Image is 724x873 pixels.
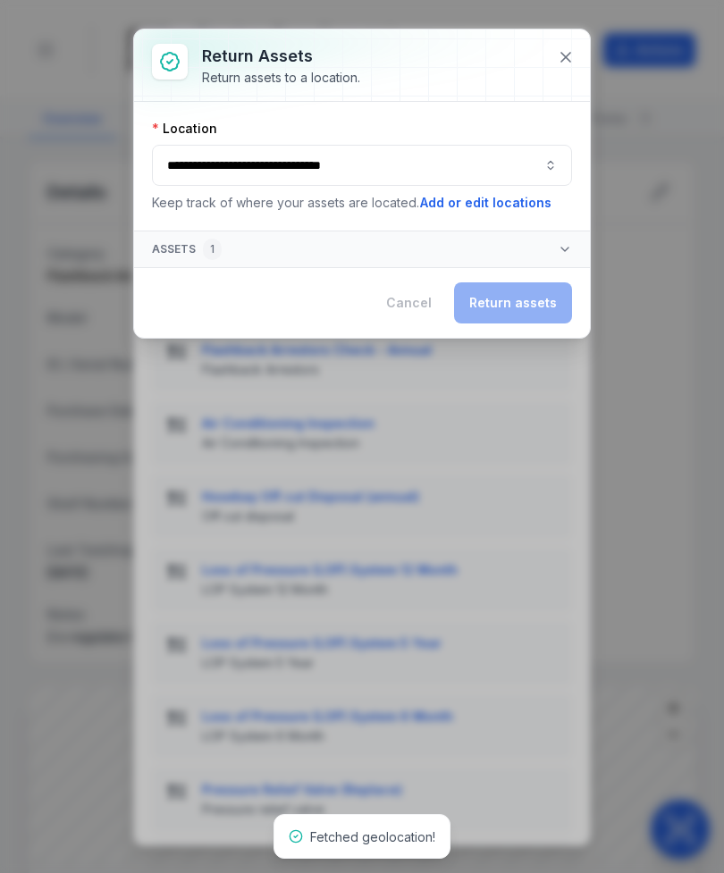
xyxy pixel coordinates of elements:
[152,120,217,138] label: Location
[152,239,222,260] span: Assets
[152,193,572,213] p: Keep track of where your assets are located.
[134,231,590,267] button: Assets1
[203,239,222,260] div: 1
[419,193,552,213] button: Add or edit locations
[202,44,360,69] h3: Return assets
[310,829,435,844] span: Fetched geolocation!
[202,69,360,87] div: Return assets to a location.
